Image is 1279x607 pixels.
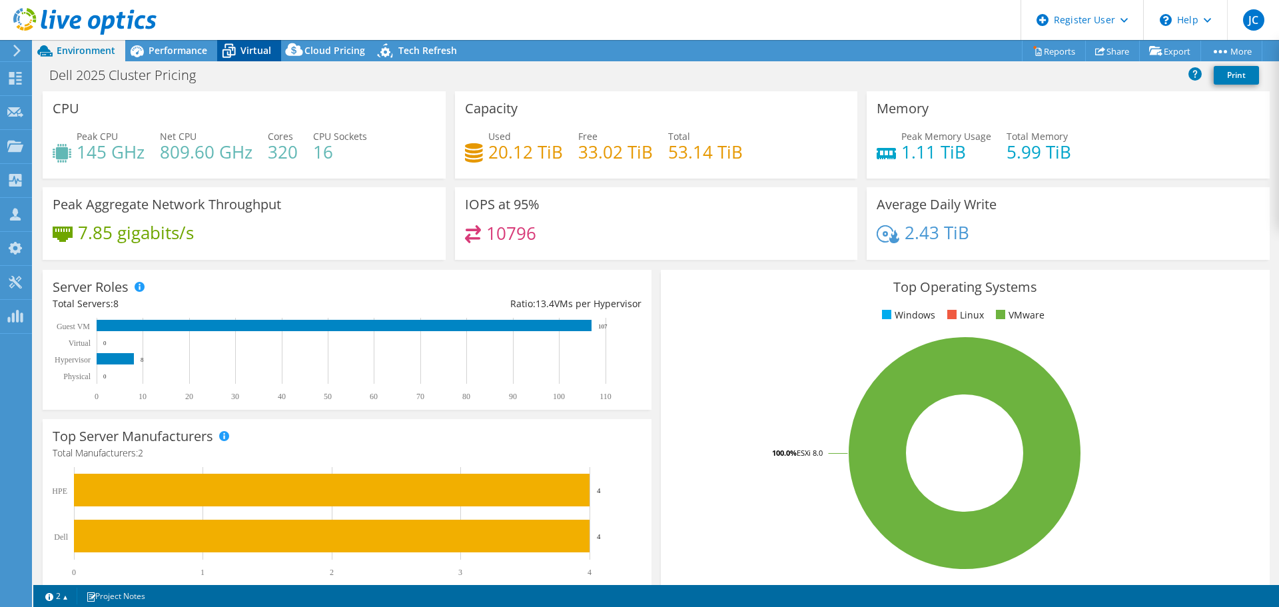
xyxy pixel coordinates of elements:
tspan: 100.0% [772,448,797,458]
tspan: ESXi 8.0 [797,448,823,458]
text: 80 [462,392,470,401]
text: Physical [63,372,91,381]
a: Project Notes [77,588,155,604]
text: HPE [52,486,67,496]
a: Share [1085,41,1140,61]
h3: Server Roles [53,280,129,295]
li: VMware [993,308,1045,322]
span: Cloud Pricing [304,44,365,57]
text: 30 [231,392,239,401]
span: Used [488,130,511,143]
h4: 2.43 TiB [905,225,969,240]
text: 0 [103,340,107,346]
text: 0 [95,392,99,401]
h1: Dell 2025 Cluster Pricing [43,68,216,83]
span: Environment [57,44,115,57]
span: JC [1243,9,1264,31]
h3: Top Operating Systems [671,280,1260,295]
text: Virtual [69,338,91,348]
text: 4 [597,532,601,540]
svg: \n [1160,14,1172,26]
text: 10 [139,392,147,401]
span: Peak CPU [77,130,118,143]
span: CPU Sockets [313,130,367,143]
text: 4 [597,486,601,494]
h4: Total Manufacturers: [53,446,641,460]
span: Performance [149,44,207,57]
text: 8 [141,356,144,363]
span: Total Memory [1007,130,1068,143]
span: 13.4 [536,297,554,310]
h3: Peak Aggregate Network Throughput [53,197,281,212]
h4: 145 GHz [77,145,145,159]
text: 0 [72,568,76,577]
text: 50 [324,392,332,401]
h4: 1.11 TiB [901,145,991,159]
a: Reports [1022,41,1086,61]
span: Cores [268,130,293,143]
span: Tech Refresh [398,44,457,57]
span: Peak Memory Usage [901,130,991,143]
h3: CPU [53,101,79,116]
text: Hypervisor [55,355,91,364]
text: 70 [416,392,424,401]
text: 1 [201,568,205,577]
span: 2 [138,446,143,459]
text: 60 [370,392,378,401]
h4: 16 [313,145,367,159]
a: 2 [36,588,77,604]
text: 40 [278,392,286,401]
h4: 33.02 TiB [578,145,653,159]
h4: 53.14 TiB [668,145,743,159]
h3: Capacity [465,101,518,116]
h3: Average Daily Write [877,197,997,212]
h3: IOPS at 95% [465,197,540,212]
span: Free [578,130,598,143]
text: 3 [458,568,462,577]
div: Total Servers: [53,297,347,311]
text: 90 [509,392,517,401]
li: Linux [944,308,984,322]
a: More [1200,41,1262,61]
li: Windows [879,308,935,322]
h4: 20.12 TiB [488,145,563,159]
div: Ratio: VMs per Hypervisor [347,297,641,311]
text: Guest VM [57,322,90,331]
span: Net CPU [160,130,197,143]
text: 2 [330,568,334,577]
text: 20 [185,392,193,401]
h4: 5.99 TiB [1007,145,1071,159]
text: 4 [588,568,592,577]
text: 0 [103,373,107,380]
h3: Memory [877,101,929,116]
h4: 10796 [486,226,536,241]
h3: Top Server Manufacturers [53,429,213,444]
text: 110 [600,392,612,401]
text: Dell [54,532,68,542]
h4: 809.60 GHz [160,145,252,159]
span: Virtual [240,44,271,57]
span: Total [668,130,690,143]
h4: 320 [268,145,298,159]
text: 100 [553,392,565,401]
span: 8 [113,297,119,310]
text: 107 [598,323,608,330]
a: Export [1139,41,1201,61]
h4: 7.85 gigabits/s [78,225,194,240]
a: Print [1214,66,1259,85]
